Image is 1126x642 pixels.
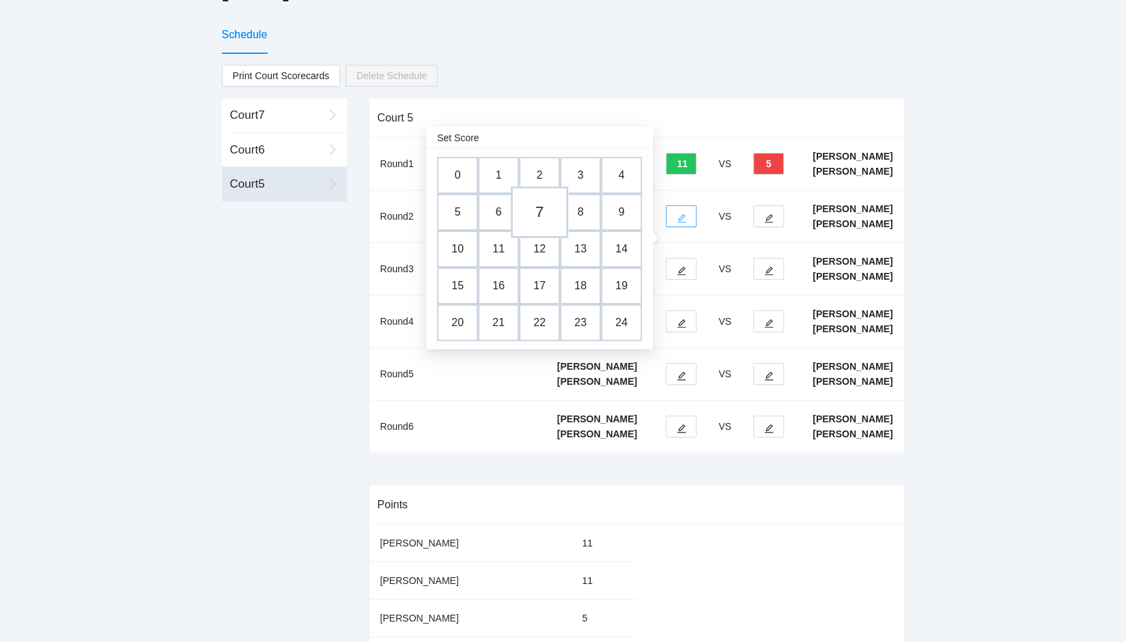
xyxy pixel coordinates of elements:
[560,267,601,304] td: 18
[677,265,686,276] span: edit
[666,310,696,332] button: edit
[601,304,642,341] td: 24
[557,413,637,424] b: [PERSON_NAME]
[764,318,774,328] span: edit
[707,348,742,400] td: VS
[753,310,784,332] button: edit
[764,370,774,381] span: edit
[707,190,742,243] td: VS
[378,485,896,524] div: Points
[666,205,696,227] button: edit
[571,562,636,600] td: 11
[560,231,601,267] td: 13
[813,376,892,387] b: [PERSON_NAME]
[519,304,560,341] td: 22
[369,525,572,562] td: [PERSON_NAME]
[753,205,784,227] button: edit
[519,231,560,267] td: 12
[677,318,686,328] span: edit
[222,26,268,43] div: Schedule
[677,213,686,223] span: edit
[707,243,742,295] td: VS
[230,141,323,159] div: Court 6
[764,423,774,433] span: edit
[369,400,546,453] td: Round 6
[369,243,546,295] td: Round 3
[813,428,892,439] b: [PERSON_NAME]
[753,415,784,437] button: edit
[557,376,637,387] b: [PERSON_NAME]
[437,267,478,304] td: 15
[666,363,696,385] button: edit
[519,157,560,194] td: 2
[478,304,519,341] td: 21
[813,323,892,334] b: [PERSON_NAME]
[753,258,784,280] button: edit
[230,106,323,124] div: Court 7
[666,153,696,175] button: 11
[764,213,774,223] span: edit
[813,413,892,424] b: [PERSON_NAME]
[478,267,519,304] td: 16
[437,231,478,267] td: 10
[230,175,323,193] div: Court 5
[813,271,892,282] b: [PERSON_NAME]
[601,267,642,304] td: 19
[813,203,892,214] b: [PERSON_NAME]
[478,157,519,194] td: 1
[601,194,642,231] td: 9
[666,258,696,280] button: edit
[478,194,519,231] td: 6
[437,304,478,341] td: 20
[764,265,774,276] span: edit
[677,370,686,381] span: edit
[571,600,636,637] td: 5
[437,130,479,145] div: Set Score
[437,157,478,194] td: 0
[369,295,546,348] td: Round 4
[222,65,341,87] a: Print Court Scorecards
[601,231,642,267] td: 14
[437,194,478,231] td: 5
[369,138,546,190] td: Round 1
[233,65,330,86] span: Print Court Scorecards
[813,361,892,372] b: [PERSON_NAME]
[813,308,892,319] b: [PERSON_NAME]
[571,525,636,562] td: 11
[557,428,637,439] b: [PERSON_NAME]
[478,231,519,267] td: 11
[666,415,696,437] button: edit
[378,98,896,137] div: Court 5
[557,361,637,372] b: [PERSON_NAME]
[677,423,686,433] span: edit
[369,600,572,637] td: [PERSON_NAME]
[707,400,742,453] td: VS
[560,304,601,341] td: 23
[753,153,784,175] button: 5
[813,151,892,162] b: [PERSON_NAME]
[369,562,572,600] td: [PERSON_NAME]
[813,218,892,229] b: [PERSON_NAME]
[707,138,742,190] td: VS
[707,295,742,348] td: VS
[519,267,560,304] td: 17
[753,363,784,385] button: edit
[560,194,601,231] td: 8
[560,157,601,194] td: 3
[813,256,892,267] b: [PERSON_NAME]
[369,190,546,243] td: Round 2
[511,186,568,238] td: 7
[369,348,546,400] td: Round 5
[601,157,642,194] td: 4
[813,166,892,177] b: [PERSON_NAME]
